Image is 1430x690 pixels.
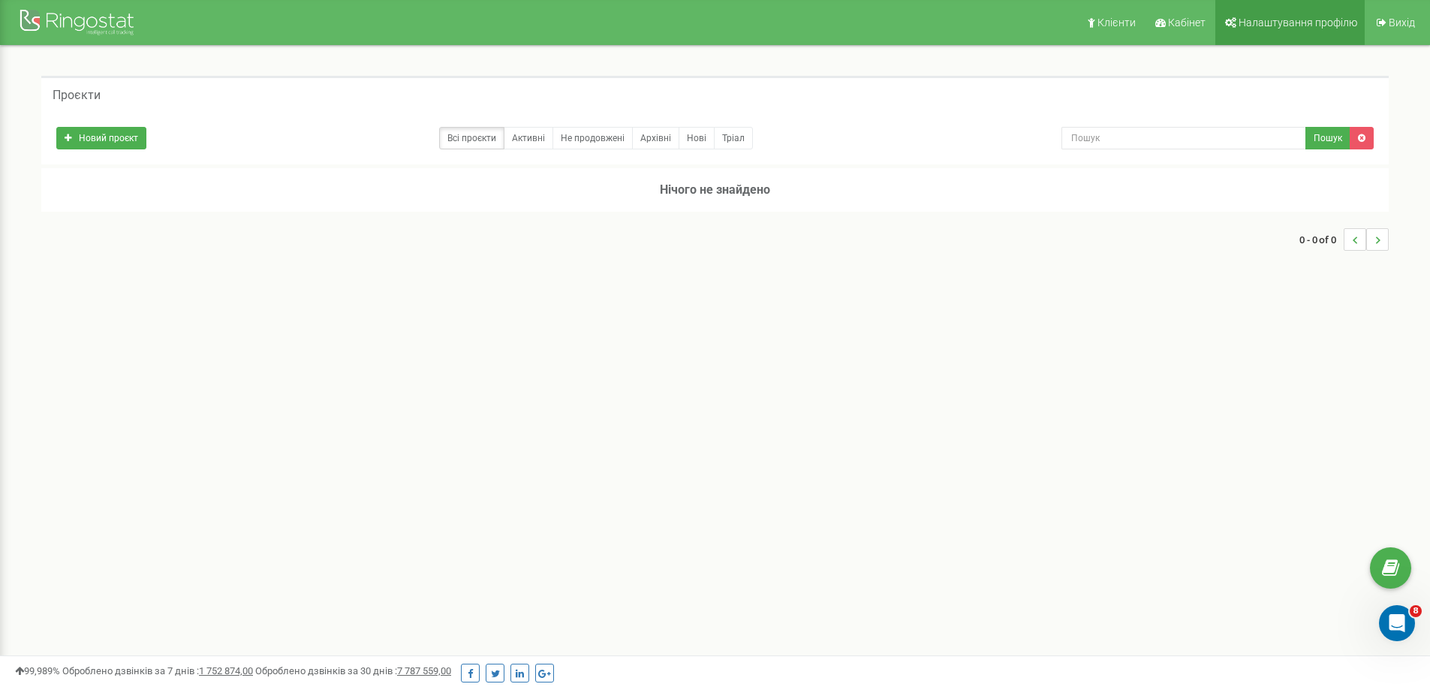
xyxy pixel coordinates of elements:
[15,665,60,676] span: 99,989%
[1410,605,1422,617] span: 8
[439,127,504,149] a: Всі проєкти
[632,127,679,149] a: Архівні
[1061,127,1306,149] input: Пошук
[1299,228,1344,251] span: 0 - 0 of 0
[56,127,146,149] a: Новий проєкт
[552,127,633,149] a: Не продовжені
[1379,605,1415,641] iframe: Intercom live chat
[1097,17,1136,29] span: Клієнти
[397,665,451,676] u: 7 787 559,00
[199,665,253,676] u: 1 752 874,00
[53,89,101,102] h5: Проєкти
[679,127,715,149] a: Нові
[1305,127,1350,149] button: Пошук
[1299,213,1389,266] nav: ...
[41,168,1389,212] h3: Нічого не знайдено
[255,665,451,676] span: Оброблено дзвінків за 30 днів :
[1239,17,1357,29] span: Налаштування профілю
[1168,17,1206,29] span: Кабінет
[714,127,753,149] a: Тріал
[1389,17,1415,29] span: Вихід
[62,665,253,676] span: Оброблено дзвінків за 7 днів :
[504,127,553,149] a: Активні
[19,6,139,41] img: Ringostat Logo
